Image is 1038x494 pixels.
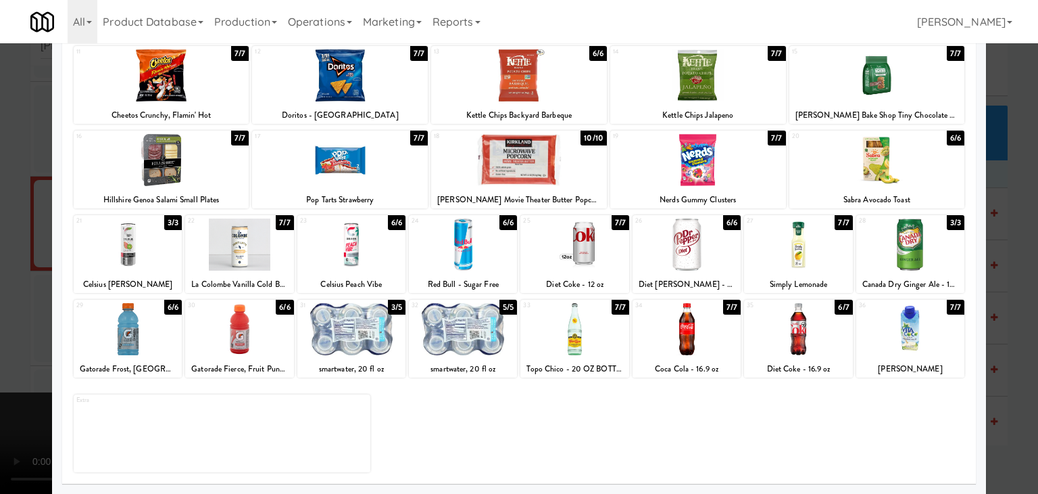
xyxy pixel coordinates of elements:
[520,276,628,293] div: Diet Coke - 12 oz
[744,215,852,293] div: 277/7Simply Lemonade
[633,276,741,293] div: Diet [PERSON_NAME] - 12 oz Cans
[744,276,852,293] div: Simply Lemonade
[74,300,182,378] div: 296/6Gatorade Frost, [GEOGRAPHIC_DATA]
[610,46,786,124] div: 147/7Kettle Chips Jalapeno
[388,300,405,315] div: 3/5
[612,300,629,315] div: 7/7
[411,361,515,378] div: smartwater, 20 fl oz
[255,131,340,142] div: 17
[610,131,786,208] div: 197/7Nerds Gummy Clusters
[185,300,293,378] div: 306/6Gatorade Fierce, Fruit Punch - 20 oz
[633,215,741,293] div: 266/6Diet [PERSON_NAME] - 12 oz Cans
[520,215,628,293] div: 257/7Diet Coke - 12 oz
[297,276,405,293] div: Celsius Peach Vibe
[409,276,517,293] div: Red Bull - Sugar Free
[612,107,784,124] div: Kettle Chips Jalapeno
[433,107,605,124] div: Kettle Chips Backyard Barbeque
[791,192,963,208] div: Sabra Avocado Toast
[74,192,249,208] div: Hillshire Genoa Salami Small Plates
[858,276,962,293] div: Canada Dry Ginger Ale - 12 oz
[858,361,962,378] div: [PERSON_NAME]
[188,300,239,311] div: 30
[580,131,607,145] div: 10/10
[589,46,607,61] div: 6/6
[231,131,249,145] div: 7/7
[789,192,965,208] div: Sabra Avocado Toast
[252,131,428,208] div: 177/7Pop Tarts Strawberry
[856,215,964,293] div: 283/3Canada Dry Ginger Ale - 12 oz
[74,131,249,208] div: 167/7Hillshire Genoa Salami Small Plates
[613,131,698,142] div: 19
[744,361,852,378] div: Diet Coke - 16.9 oz
[431,131,607,208] div: 1810/10[PERSON_NAME] Movie Theater Butter Popcorn
[76,300,128,311] div: 29
[610,107,786,124] div: Kettle Chips Jalapeno
[859,300,910,311] div: 36
[859,215,910,227] div: 28
[185,215,293,293] div: 227/7La Colombe Vanilla Cold Brew Coffee
[789,107,965,124] div: [PERSON_NAME] Bake Shop Tiny Chocolate Chip Cookies
[76,46,162,58] div: 11
[412,215,463,227] div: 24
[187,276,291,293] div: La Colombe Vanilla Cold Brew Coffee
[635,300,687,311] div: 34
[388,215,405,230] div: 6/6
[76,395,222,406] div: Extra
[610,192,786,208] div: Nerds Gummy Clusters
[431,192,607,208] div: [PERSON_NAME] Movie Theater Butter Popcorn
[252,192,428,208] div: Pop Tarts Strawberry
[499,215,517,230] div: 6/6
[276,300,293,315] div: 6/6
[612,215,629,230] div: 7/7
[164,300,182,315] div: 6/6
[76,276,180,293] div: Celsius [PERSON_NAME]
[746,361,850,378] div: Diet Coke - 16.9 oz
[188,215,239,227] div: 22
[76,107,247,124] div: Cheetos Crunchy, Flamin' Hot
[520,300,628,378] div: 337/7Topo Chico - 20 OZ BOTTLE
[252,46,428,124] div: 127/7Doritos - [GEOGRAPHIC_DATA]
[409,361,517,378] div: smartwater, 20 fl oz
[255,46,340,58] div: 12
[613,46,698,58] div: 14
[276,215,293,230] div: 7/7
[297,215,405,293] div: 236/6Celsius Peach Vibe
[412,300,463,311] div: 32
[187,361,291,378] div: Gatorade Fierce, Fruit Punch - 20 oz
[947,215,964,230] div: 3/3
[76,215,128,227] div: 21
[744,300,852,378] div: 356/7Diet Coke - 16.9 oz
[747,215,798,227] div: 27
[74,276,182,293] div: Celsius [PERSON_NAME]
[410,131,428,145] div: 7/7
[164,215,182,230] div: 3/3
[297,300,405,378] div: 313/5smartwater, 20 fl oz
[947,300,964,315] div: 7/7
[409,215,517,293] div: 246/6Red Bull - Sugar Free
[297,361,405,378] div: smartwater, 20 fl oz
[74,46,249,124] div: 117/7Cheetos Crunchy, Flamin' Hot
[431,107,607,124] div: Kettle Chips Backyard Barbeque
[299,361,403,378] div: smartwater, 20 fl oz
[76,192,247,208] div: Hillshire Genoa Salami Small Plates
[792,131,877,142] div: 20
[409,300,517,378] div: 325/5smartwater, 20 fl oz
[723,300,741,315] div: 7/7
[434,131,519,142] div: 18
[635,215,687,227] div: 26
[74,107,249,124] div: Cheetos Crunchy, Flamin' Hot
[792,46,877,58] div: 15
[746,276,850,293] div: Simply Lemonade
[30,10,54,34] img: Micromart
[789,46,965,124] div: 157/7[PERSON_NAME] Bake Shop Tiny Chocolate Chip Cookies
[835,300,852,315] div: 6/7
[433,192,605,208] div: [PERSON_NAME] Movie Theater Butter Popcorn
[523,300,574,311] div: 33
[499,300,517,315] div: 5/5
[74,361,182,378] div: Gatorade Frost, [GEOGRAPHIC_DATA]
[635,361,739,378] div: Coca Cola - 16.9 oz
[768,131,785,145] div: 7/7
[523,215,574,227] div: 25
[856,300,964,378] div: 367/7[PERSON_NAME]
[431,46,607,124] div: 136/6Kettle Chips Backyard Barbeque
